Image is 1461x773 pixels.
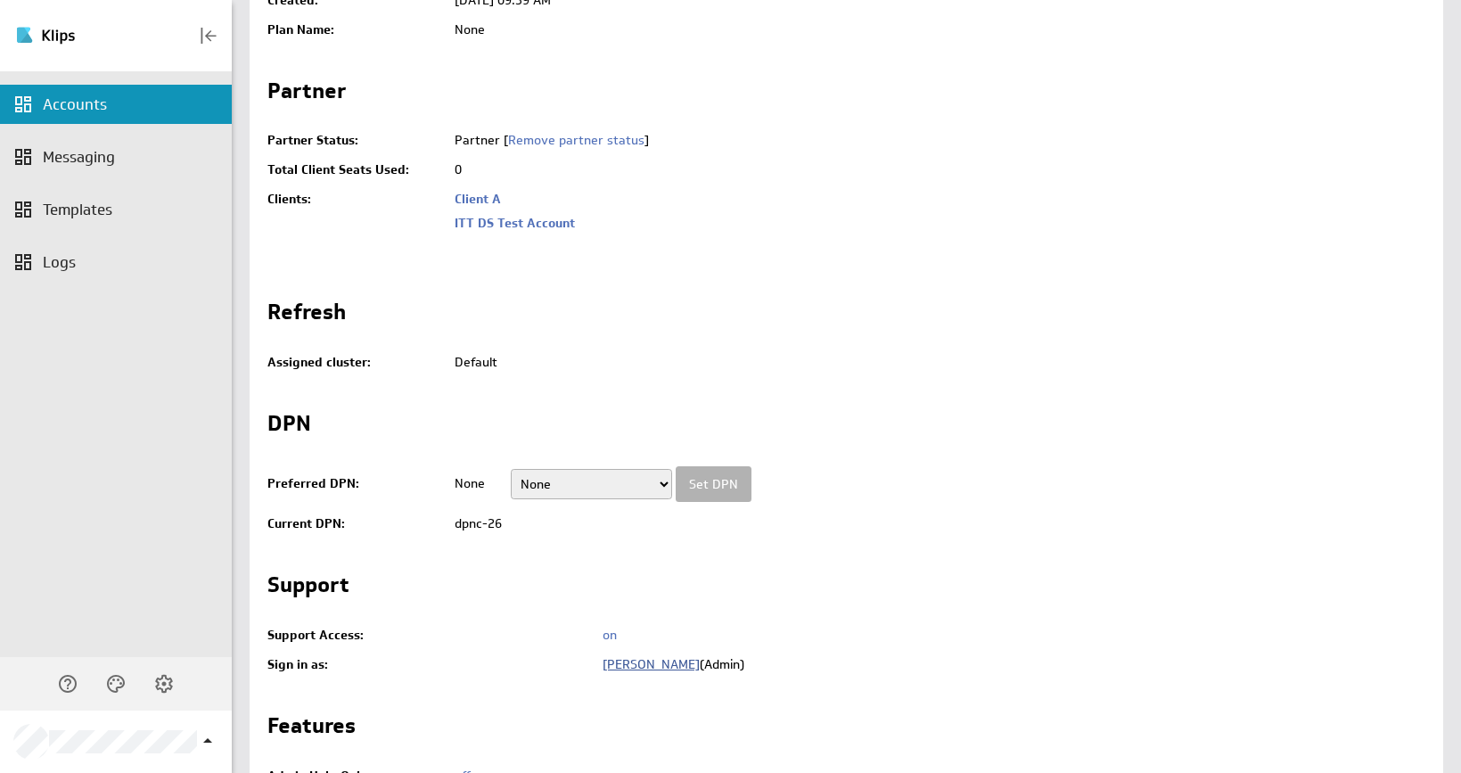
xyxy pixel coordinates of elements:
td: Preferred DPN: [267,459,446,509]
a: [PERSON_NAME] [603,656,700,672]
td: None [446,15,1425,45]
td: dpnc-26 [446,509,502,539]
a: Remove partner status [508,132,644,148]
img: Klipfolio klips logo [15,21,140,50]
h2: Refresh [267,301,346,330]
td: Partner [ ] [446,126,649,155]
svg: Themes [105,673,127,695]
a: ITT DS Test Account [455,215,575,231]
td: 0 [446,155,649,185]
h2: DPN [267,413,311,441]
h2: Support [267,574,349,603]
td: Total Client Seats Used: [267,155,446,185]
td: Partner Status: [267,126,446,155]
td: (Admin) [594,650,1425,679]
td: None [446,459,502,509]
td: Clients: [267,185,446,266]
div: Help [53,669,83,699]
h2: Features [267,715,356,744]
td: Assigned cluster: [267,348,446,377]
div: Messaging [43,147,227,167]
td: Default [446,348,497,377]
td: Current DPN: [267,509,446,539]
div: Templates [43,200,227,219]
div: Logs [43,252,227,272]
div: Accounts [43,95,227,114]
td: Plan Name: [267,15,446,45]
td: Support Access: [267,621,594,650]
div: Account and settings [149,669,179,699]
div: Themes [101,669,131,699]
h2: Partner [267,80,346,109]
td: Sign in as: [267,650,594,679]
a: on [603,627,617,643]
a: Client A [455,191,501,207]
svg: Account and settings [153,673,175,695]
div: Collapse [193,21,224,51]
input: Set DPN [676,466,751,502]
div: Go to Dashboards [15,21,140,50]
